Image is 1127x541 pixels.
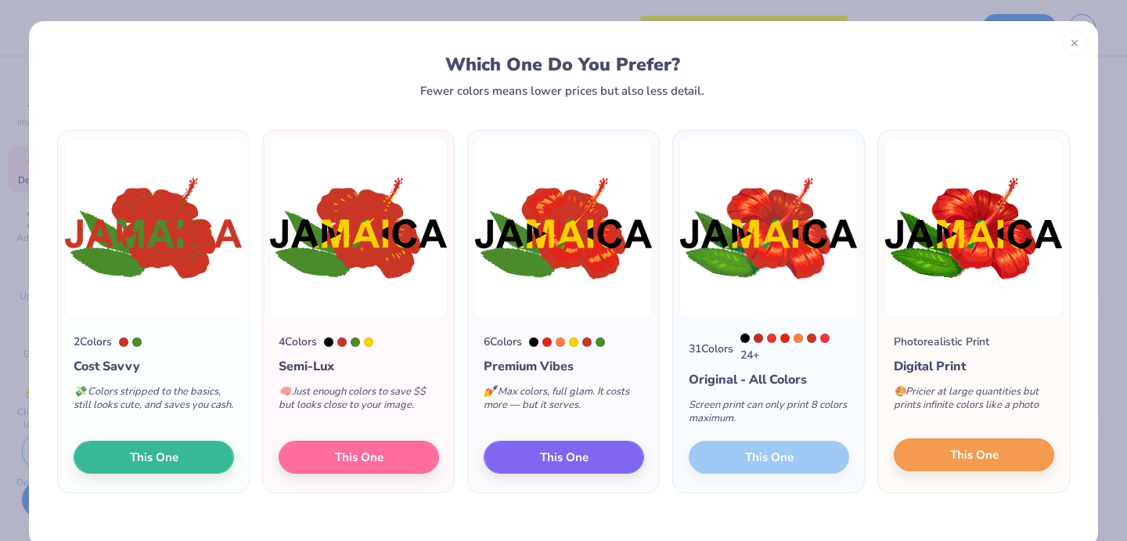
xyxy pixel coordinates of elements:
div: 363 C [596,337,605,347]
div: Black [324,337,333,347]
div: Photorealistic Print [894,334,989,350]
div: Colors stripped to the basics, still looks cute, and saves you cash. [74,376,234,427]
div: 164 C [556,337,565,347]
span: 🧠 [279,384,291,399]
button: This One [74,441,234,474]
div: 485 C [542,337,552,347]
img: 4 color option [269,139,448,318]
div: Red 032 C [820,334,830,343]
span: 💸 [74,384,86,399]
div: Digital Print [894,357,1054,376]
div: Which One Do You Prefer? [72,54,1054,75]
div: 2 Colors [74,334,112,350]
button: This One [894,438,1054,471]
div: 24 + [740,334,849,363]
div: 7626 C [807,334,816,343]
span: This One [335,449,383,467]
div: Black [740,334,750,343]
div: 164 C [794,334,803,343]
div: 31 Colors [689,341,733,357]
button: This One [484,441,644,474]
div: Just enough colors to save $$ but looks close to your image. [279,376,439,427]
div: Fewer colors means lower prices but also less detail. [420,85,704,97]
div: Semi-Lux [279,357,439,376]
div: 109 C [569,337,578,347]
div: Original - All Colors [689,370,849,389]
div: 179 C [767,334,776,343]
div: 4 Colors [279,334,317,350]
span: This One [950,446,999,464]
span: This One [540,449,589,467]
div: 7620 C [754,334,763,343]
span: 🎨 [894,384,906,399]
div: 363 C [132,337,142,347]
button: This One [279,441,439,474]
div: Premium Vibes [484,357,644,376]
div: 6 Colors [484,334,522,350]
span: This One [130,449,178,467]
img: Photorealistic preview [884,139,1063,318]
div: Screen print can only print 8 colors maximum. [689,389,849,441]
img: 6 color option [474,139,653,318]
div: 7626 C [582,337,592,347]
span: 💅 [484,384,496,399]
img: 2 color option [64,139,243,318]
div: 485 C [780,334,790,343]
div: 7626 C [337,337,347,347]
div: Pricier at large quantities but prints infinite colors like a photo [894,376,1054,427]
div: Black [529,337,538,347]
div: 7626 C [119,337,128,347]
div: Cost Savvy [74,357,234,376]
div: 363 C [351,337,360,347]
div: Max colors, full glam. It costs more — but it serves. [484,376,644,427]
div: 109 C [364,337,373,347]
img: 31 color option [679,139,858,318]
